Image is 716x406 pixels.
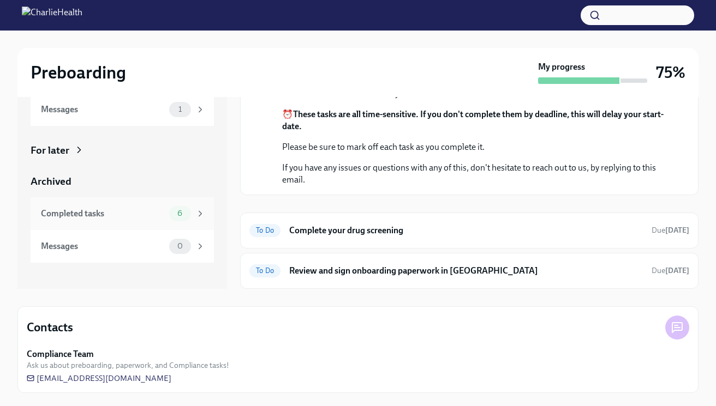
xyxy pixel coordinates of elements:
[31,197,214,230] a: Completed tasks6
[22,7,82,24] img: CharlieHealth
[249,222,689,239] a: To DoComplete your drug screeningDue[DATE]
[282,109,664,131] strong: These tasks are all time-sensitive. If you don't complete them by deadline, this will delay your ...
[41,104,165,116] div: Messages
[665,226,689,235] strong: [DATE]
[172,105,188,113] span: 1
[27,348,94,360] strong: Compliance Team
[282,141,672,153] p: Please be sure to mark off each task as you complete it.
[656,63,685,82] h3: 75%
[171,209,189,217] span: 6
[171,242,189,250] span: 0
[31,143,69,157] div: For later
[652,226,689,235] span: Due
[249,226,281,234] span: To Do
[282,108,672,132] p: ⏰
[289,265,643,277] h6: Review and sign onboarding paperwork in [GEOGRAPHIC_DATA]
[27,360,229,371] span: Ask us about preboarding, paperwork, and Compliance tasks!
[282,162,672,186] p: If you have any issues or questions with any of this, don't hesitate to reach out to us, by reply...
[538,61,585,73] strong: My progress
[41,208,165,220] div: Completed tasks
[652,266,689,275] span: Due
[41,240,165,252] div: Messages
[289,225,643,237] h6: Complete your drug screening
[665,266,689,275] strong: [DATE]
[27,319,73,336] h4: Contacts
[652,265,689,276] span: September 25th, 2025 09:00
[31,93,214,126] a: Messages1
[249,262,689,280] a: To DoReview and sign onboarding paperwork in [GEOGRAPHIC_DATA]Due[DATE]
[249,266,281,275] span: To Do
[31,143,214,157] a: For later
[27,373,171,384] a: [EMAIL_ADDRESS][DOMAIN_NAME]
[31,230,214,263] a: Messages0
[652,225,689,235] span: September 22nd, 2025 09:00
[31,62,126,83] h2: Preboarding
[31,174,214,189] a: Archived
